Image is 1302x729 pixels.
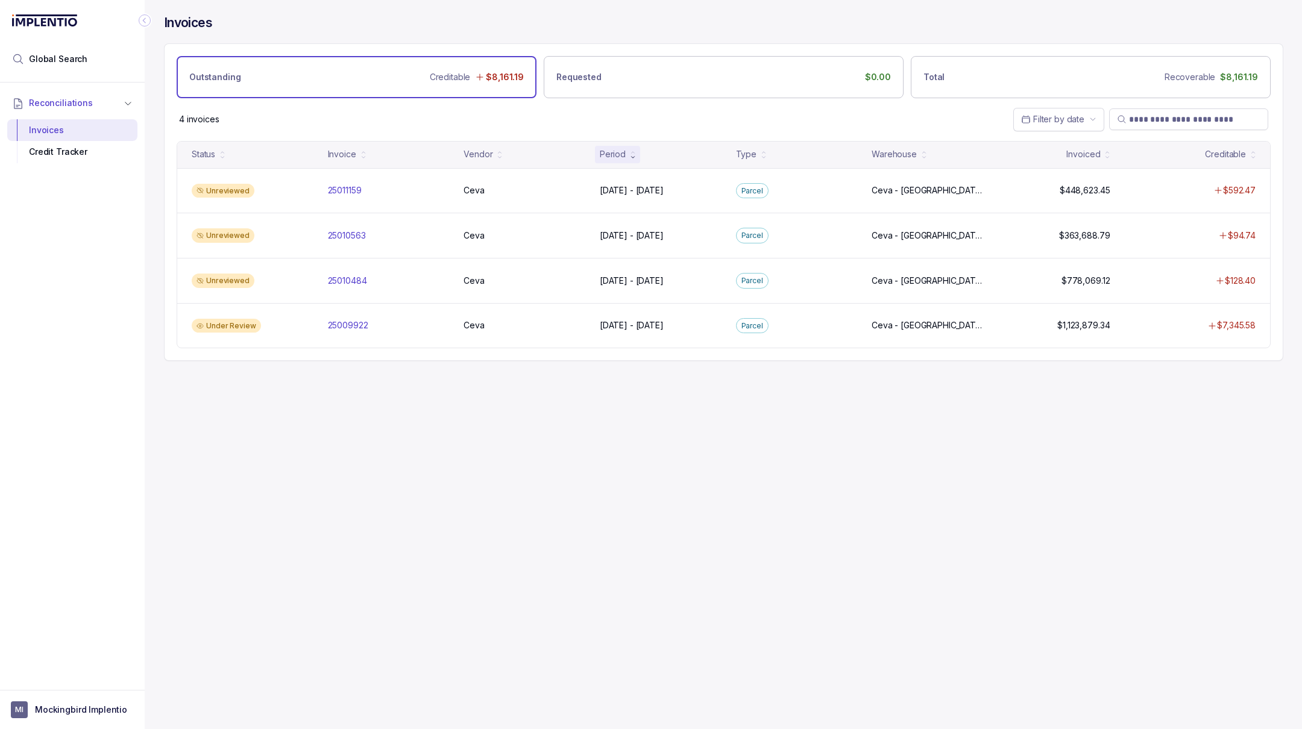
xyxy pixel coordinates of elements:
[1061,275,1110,287] p: $778,069.12
[11,701,134,718] button: User initialsMockingbird Implentio
[1066,148,1100,160] div: Invoiced
[872,184,984,196] p: Ceva - [GEOGRAPHIC_DATA] [GEOGRAPHIC_DATA], [GEOGRAPHIC_DATA] - [GEOGRAPHIC_DATA]
[923,71,945,83] p: Total
[179,113,219,125] p: 4 invoices
[11,701,28,718] span: User initials
[1059,230,1110,242] p: $363,688.79
[741,275,763,287] p: Parcel
[7,117,137,166] div: Reconciliations
[1205,148,1246,160] div: Creditable
[192,184,254,198] div: Unreviewed
[1060,184,1110,196] p: $448,623.45
[1057,319,1110,331] p: $1,123,879.34
[464,319,484,331] p: Ceva
[189,71,241,83] p: Outstanding
[865,71,891,83] p: $0.00
[1165,71,1215,83] p: Recoverable
[17,119,128,141] div: Invoices
[137,13,152,28] div: Collapse Icon
[192,319,261,333] div: Under Review
[872,275,984,287] p: Ceva - [GEOGRAPHIC_DATA] [GEOGRAPHIC_DATA], [GEOGRAPHIC_DATA] - [GEOGRAPHIC_DATA]
[7,90,137,116] button: Reconciliations
[1013,108,1104,131] button: Date Range Picker
[600,319,664,331] p: [DATE] - [DATE]
[556,71,602,83] p: Requested
[1228,230,1256,242] p: $94.74
[1223,184,1256,196] p: $592.47
[328,230,366,242] p: 25010563
[328,319,368,331] p: 25009922
[328,148,356,160] div: Invoice
[600,148,626,160] div: Period
[1033,114,1084,124] span: Filter by date
[600,230,664,242] p: [DATE] - [DATE]
[1021,113,1084,125] search: Date Range Picker
[192,228,254,243] div: Unreviewed
[17,141,128,163] div: Credit Tracker
[179,113,219,125] div: Remaining page entries
[741,230,763,242] p: Parcel
[872,319,984,331] p: Ceva - [GEOGRAPHIC_DATA] [GEOGRAPHIC_DATA], [GEOGRAPHIC_DATA] - [GEOGRAPHIC_DATA]
[464,148,492,160] div: Vendor
[1225,275,1256,287] p: $128.40
[29,97,93,109] span: Reconciliations
[736,148,756,160] div: Type
[486,71,524,83] p: $8,161.19
[328,275,367,287] p: 25010484
[35,704,127,716] p: Mockingbird Implentio
[328,184,362,196] p: 25011159
[464,230,484,242] p: Ceva
[464,275,484,287] p: Ceva
[192,274,254,288] div: Unreviewed
[600,184,664,196] p: [DATE] - [DATE]
[29,53,87,65] span: Global Search
[164,14,212,31] h4: Invoices
[1220,71,1258,83] p: $8,161.19
[872,148,917,160] div: Warehouse
[741,185,763,197] p: Parcel
[600,275,664,287] p: [DATE] - [DATE]
[430,71,471,83] p: Creditable
[1217,319,1256,331] p: $7,345.58
[464,184,484,196] p: Ceva
[741,320,763,332] p: Parcel
[872,230,984,242] p: Ceva - [GEOGRAPHIC_DATA] [GEOGRAPHIC_DATA], [GEOGRAPHIC_DATA] - [GEOGRAPHIC_DATA]
[192,148,215,160] div: Status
